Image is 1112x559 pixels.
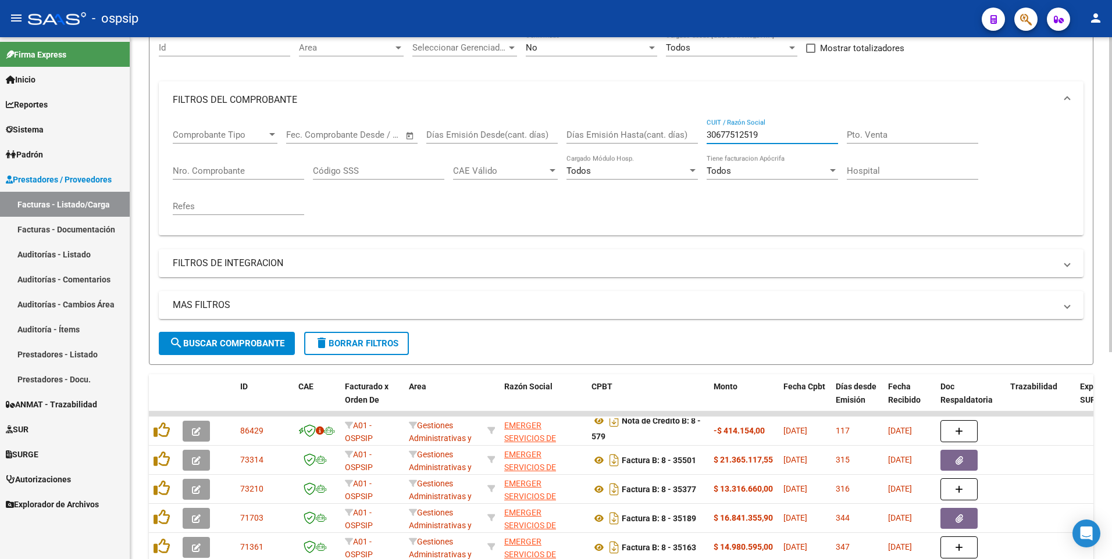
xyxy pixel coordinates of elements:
[783,455,807,464] span: [DATE]
[159,119,1084,235] div: FILTROS DEL COMPROBANTE
[9,11,23,25] mat-icon: menu
[504,382,553,391] span: Razón Social
[936,374,1006,425] datatable-header-cell: Doc Respaldatoria
[6,98,48,111] span: Reportes
[707,166,731,176] span: Todos
[173,257,1056,270] mat-panel-title: FILTROS DE INTEGRACION
[344,130,400,140] input: Fecha fin
[240,513,263,522] span: 71703
[783,513,807,522] span: [DATE]
[345,421,373,443] span: A01 - OSPSIP
[159,249,1084,277] mat-expansion-panel-header: FILTROS DE INTEGRACION
[240,484,263,493] span: 73210
[504,419,582,443] div: 30677512519
[836,513,850,522] span: 344
[607,451,622,470] i: Descargar documento
[404,374,483,425] datatable-header-cell: Area
[6,448,38,461] span: SURGE
[1089,11,1103,25] mat-icon: person
[607,538,622,557] i: Descargar documento
[240,426,263,435] span: 86429
[412,42,507,53] span: Seleccionar Gerenciador
[159,291,1084,319] mat-expansion-panel-header: MAS FILTROS
[173,299,1056,311] mat-panel-title: MAS FILTROS
[836,426,850,435] span: 117
[622,456,696,465] strong: Factura B: 8 - 35501
[504,421,556,457] span: EMERGER SERVICIOS DE SALUD S.A.
[504,506,582,531] div: 30677512519
[714,382,737,391] span: Monto
[453,166,547,176] span: CAE Válido
[1010,382,1057,391] span: Trazabilidad
[888,426,912,435] span: [DATE]
[409,508,472,544] span: Gestiones Administrativas y Otros
[404,129,417,142] button: Open calendar
[888,382,921,404] span: Fecha Recibido
[783,542,807,551] span: [DATE]
[783,484,807,493] span: [DATE]
[294,374,340,425] datatable-header-cell: CAE
[591,416,701,441] strong: Nota de Crédito B: 8 - 579
[6,173,112,186] span: Prestadores / Proveedores
[173,94,1056,106] mat-panel-title: FILTROS DEL COMPROBANTE
[836,542,850,551] span: 347
[286,130,333,140] input: Fecha inicio
[299,42,393,53] span: Area
[836,484,850,493] span: 316
[409,479,472,515] span: Gestiones Administrativas y Otros
[836,382,876,404] span: Días desde Emisión
[1006,374,1075,425] datatable-header-cell: Trazabilidad
[783,426,807,435] span: [DATE]
[240,455,263,464] span: 73314
[714,542,773,551] strong: $ 14.980.595,00
[6,498,99,511] span: Explorador de Archivos
[783,382,825,391] span: Fecha Cpbt
[607,480,622,499] i: Descargar documento
[6,473,71,486] span: Autorizaciones
[504,477,582,501] div: 30677512519
[6,123,44,136] span: Sistema
[779,374,831,425] datatable-header-cell: Fecha Cpbt
[622,514,696,523] strong: Factura B: 8 - 35189
[709,374,779,425] datatable-header-cell: Monto
[236,374,294,425] datatable-header-cell: ID
[6,398,97,411] span: ANMAT - Trazabilidad
[6,148,43,161] span: Padrón
[298,382,313,391] span: CAE
[591,382,612,391] span: CPBT
[159,81,1084,119] mat-expansion-panel-header: FILTROS DEL COMPROBANTE
[6,73,35,86] span: Inicio
[622,485,696,494] strong: Factura B: 8 - 35377
[6,423,28,436] span: SUR
[1072,519,1100,547] div: Open Intercom Messenger
[566,166,591,176] span: Todos
[888,542,912,551] span: [DATE]
[159,332,295,355] button: Buscar Comprobante
[714,426,765,435] strong: -$ 414.154,00
[340,374,404,425] datatable-header-cell: Facturado x Orden De
[240,382,248,391] span: ID
[345,382,389,404] span: Facturado x Orden De
[940,382,993,404] span: Doc Respaldatoria
[888,484,912,493] span: [DATE]
[6,48,66,61] span: Firma Express
[315,338,398,349] span: Borrar Filtros
[504,508,556,544] span: EMERGER SERVICIOS DE SALUD S.A.
[836,455,850,464] span: 315
[169,338,284,349] span: Buscar Comprobante
[622,543,696,552] strong: Factura B: 8 - 35163
[409,421,472,457] span: Gestiones Administrativas y Otros
[240,542,263,551] span: 71361
[714,513,773,522] strong: $ 16.841.355,90
[504,479,556,515] span: EMERGER SERVICIOS DE SALUD S.A.
[831,374,883,425] datatable-header-cell: Días desde Emisión
[92,6,138,31] span: - ospsip
[409,382,426,391] span: Area
[666,42,690,53] span: Todos
[820,41,904,55] span: Mostrar totalizadores
[587,374,709,425] datatable-header-cell: CPBT
[883,374,936,425] datatable-header-cell: Fecha Recibido
[345,479,373,501] span: A01 - OSPSIP
[714,484,773,493] strong: $ 13.316.660,00
[607,509,622,528] i: Descargar documento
